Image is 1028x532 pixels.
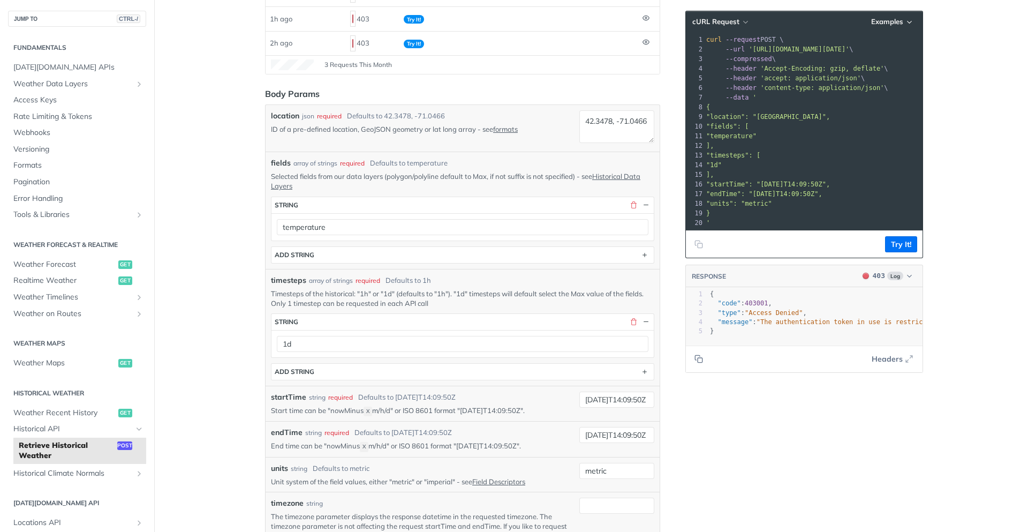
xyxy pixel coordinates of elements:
[271,158,291,169] span: fields
[118,276,132,285] span: get
[686,112,704,122] div: 9
[710,299,772,307] span: : ,
[347,111,445,122] div: Defaults to 42.3478, -71.0466
[13,193,143,204] span: Error Handling
[686,131,704,141] div: 11
[706,200,772,207] span: "units": "metric"
[887,272,903,280] span: Log
[760,65,884,72] span: 'Accept-Encoding: gzip, deflate'
[135,211,143,219] button: Show subpages for Tools & Libraries
[8,515,146,531] a: Locations APIShow subpages for Locations API
[271,498,304,509] label: timezone
[135,310,143,318] button: Show subpages for Weather on Routes
[275,318,298,326] div: string
[271,124,575,134] p: ID of a pre-defined location, GeoJSON geometry or lat long array - see
[8,289,146,305] a: Weather TimelinesShow subpages for Weather Timelines
[717,309,740,317] span: "type"
[706,36,784,43] span: POST \
[686,170,704,179] div: 15
[579,110,654,143] textarea: 42.3478, -71.0466
[686,122,704,131] div: 10
[873,272,885,280] span: 403
[135,519,143,527] button: Show subpages for Locations API
[404,15,424,24] span: Try It!
[760,84,884,92] span: 'content-type: application/json'
[641,200,651,210] button: Hide
[706,84,888,92] span: \
[691,351,706,367] button: Copy to clipboard
[309,393,326,402] div: string
[686,151,704,160] div: 13
[19,440,115,461] span: Retrieve Historical Weather
[13,62,143,73] span: [DATE][DOMAIN_NAME] APIs
[313,463,369,474] div: Defaults to metric
[8,306,146,322] a: Weather on RoutesShow subpages for Weather on Routes
[706,171,714,178] span: ],
[686,83,704,93] div: 6
[350,34,395,53] div: 403
[706,209,710,217] span: }
[13,209,132,220] span: Tools & Libraries
[135,425,143,433] button: Hide subpages for Historical API
[725,74,757,82] span: --header
[686,54,704,64] div: 3
[857,271,917,281] button: 403403Log
[118,359,132,368] span: get
[8,109,146,125] a: Rate Limiting & Tokens
[725,55,772,63] span: --compressed
[691,271,727,282] button: RESPONSE
[8,257,146,273] a: Weather Forecastget
[706,219,710,227] span: '
[328,393,353,402] div: required
[8,11,146,27] button: JUMP TOCTRL-/
[13,468,132,479] span: Historical Climate Normals
[354,428,452,438] div: Defaults to [DATE]T14:09:50Z
[8,59,146,76] a: [DATE][DOMAIN_NAME] APIs
[706,65,888,72] span: \
[13,128,143,138] span: Webhooks
[641,317,651,327] button: Hide
[745,309,803,317] span: "Access Denied"
[271,314,654,330] button: string
[686,160,704,170] div: 14
[13,518,132,528] span: Locations API
[866,351,917,367] button: Headers
[706,36,722,43] span: curl
[686,141,704,151] div: 12
[8,174,146,190] a: Pagination
[686,93,704,102] div: 7
[760,74,861,82] span: 'accept: application/json'
[13,424,132,434] span: Historical API
[689,17,751,27] button: cURL Request
[686,73,704,83] div: 5
[271,172,640,190] a: Historical Data Layers
[706,142,714,149] span: ],
[352,39,353,48] span: 403
[306,499,323,508] div: string
[271,197,654,213] button: string
[13,292,132,303] span: Weather Timelines
[691,236,706,252] button: Copy to clipboard
[686,44,704,54] div: 2
[725,46,745,53] span: --url
[118,260,132,269] span: get
[385,275,431,286] div: Defaults to 1h
[13,275,116,286] span: Realtime Weather
[8,355,146,371] a: Weather Mapsget
[8,76,146,92] a: Weather Data LayersShow subpages for Weather Data Layers
[686,290,702,299] div: 1
[271,477,575,486] p: Unit system of the field values, either "metric" or "imperial" - see
[8,207,146,223] a: Tools & LibrariesShow subpages for Tools & Libraries
[135,80,143,88] button: Show subpages for Weather Data Layers
[745,299,768,307] span: 403001
[725,84,757,92] span: --header
[271,289,654,308] p: Timesteps of the historical: "1h" or "1d" (defaults to "1h"). "1d" timesteps will default select ...
[117,14,140,23] span: CTRL-/
[8,240,146,250] h2: Weather Forecast & realtime
[271,427,303,438] label: endTime
[686,309,702,318] div: 3
[293,159,337,168] div: array of strings
[13,144,143,155] span: Versioning
[358,392,456,403] div: Defaults to [DATE]T14:09:50Z
[271,247,654,263] button: ADD string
